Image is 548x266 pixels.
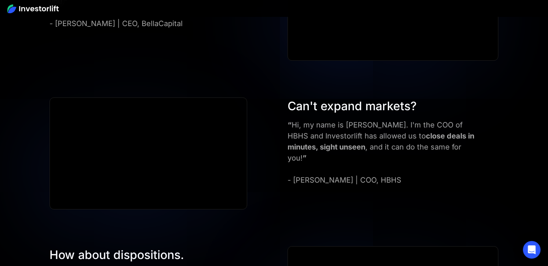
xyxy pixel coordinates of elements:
[50,98,247,209] iframe: FRANK
[288,119,477,186] div: Hi, my name is [PERSON_NAME]. I'm the COO of HBHS and Investorlift has allowed us to , and it can...
[288,132,474,151] strong: close deals in minutes, sight unseen
[50,246,228,264] div: How about dispositions.
[288,121,292,129] strong: “
[523,241,541,259] div: Open Intercom Messenger
[288,97,477,115] div: Can't expand markets?
[303,154,307,162] strong: ”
